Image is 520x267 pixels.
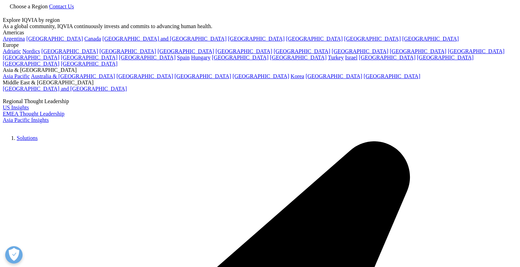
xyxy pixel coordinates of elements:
a: Australia & [GEOGRAPHIC_DATA] [31,73,115,79]
a: Turkey [328,55,344,60]
a: [GEOGRAPHIC_DATA] [364,73,420,79]
a: [GEOGRAPHIC_DATA] and [GEOGRAPHIC_DATA] [3,86,127,92]
a: Asia Pacific Insights [3,117,49,123]
a: Korea [291,73,304,79]
a: [GEOGRAPHIC_DATA] [417,55,473,60]
a: [GEOGRAPHIC_DATA] [286,36,342,42]
span: Choose a Region [10,3,48,9]
a: [GEOGRAPHIC_DATA] [119,55,175,60]
a: [GEOGRAPHIC_DATA] [61,55,117,60]
a: [GEOGRAPHIC_DATA] [216,48,272,54]
a: [GEOGRAPHIC_DATA] [344,36,401,42]
a: [GEOGRAPHIC_DATA] [232,73,289,79]
a: [GEOGRAPHIC_DATA] [157,48,214,54]
a: [GEOGRAPHIC_DATA] [274,48,330,54]
a: EMEA Thought Leadership [3,111,64,117]
a: Solutions [17,135,38,141]
button: Open Preferences [5,246,23,264]
a: [GEOGRAPHIC_DATA] [116,73,173,79]
div: Americas [3,30,517,36]
a: Israel [345,55,358,60]
a: [GEOGRAPHIC_DATA] [174,73,231,79]
a: [GEOGRAPHIC_DATA] [359,55,415,60]
a: Adriatic [3,48,21,54]
a: [GEOGRAPHIC_DATA] and [GEOGRAPHIC_DATA] [102,36,226,42]
a: [GEOGRAPHIC_DATA] [212,55,269,60]
a: [GEOGRAPHIC_DATA] [402,36,459,42]
div: Middle East & [GEOGRAPHIC_DATA] [3,80,517,86]
a: [GEOGRAPHIC_DATA] [270,55,327,60]
a: [GEOGRAPHIC_DATA] [306,73,362,79]
a: [GEOGRAPHIC_DATA] [390,48,446,54]
a: Spain [177,55,189,60]
a: [GEOGRAPHIC_DATA] [332,48,388,54]
a: US Insights [3,105,29,110]
a: [GEOGRAPHIC_DATA] [228,36,284,42]
a: [GEOGRAPHIC_DATA] [448,48,504,54]
div: Asia & [GEOGRAPHIC_DATA] [3,67,517,73]
div: Explore IQVIA by region [3,17,517,23]
a: Asia Pacific [3,73,30,79]
a: [GEOGRAPHIC_DATA] [26,36,83,42]
div: Regional Thought Leadership [3,98,517,105]
a: Hungary [191,55,211,60]
a: [GEOGRAPHIC_DATA] [3,61,59,67]
a: [GEOGRAPHIC_DATA] [61,61,117,67]
a: Nordics [22,48,40,54]
a: Argentina [3,36,25,42]
a: [GEOGRAPHIC_DATA] [41,48,98,54]
div: As a global community, IQVIA continuously invests and commits to advancing human health. [3,23,517,30]
a: [GEOGRAPHIC_DATA] [99,48,156,54]
div: Europe [3,42,517,48]
a: Contact Us [49,3,74,9]
a: Canada [84,36,101,42]
a: [GEOGRAPHIC_DATA] [3,55,59,60]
